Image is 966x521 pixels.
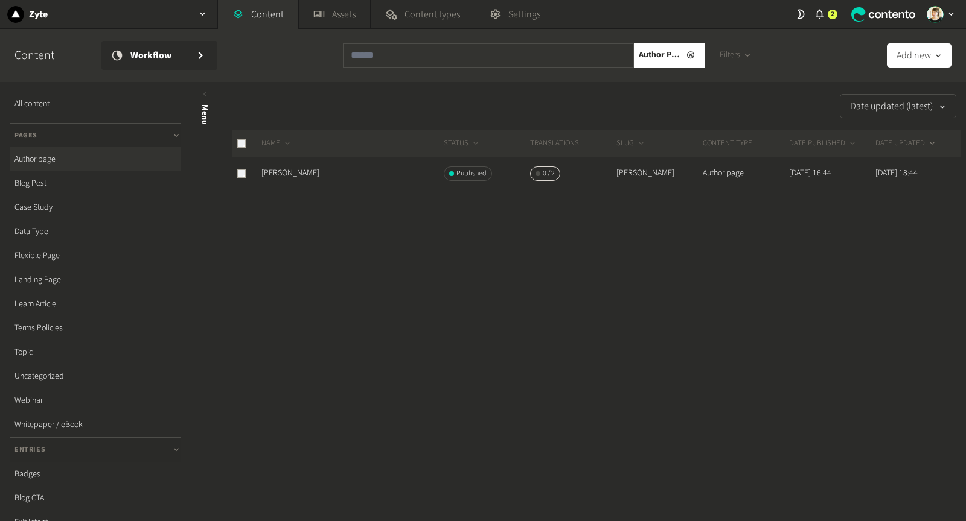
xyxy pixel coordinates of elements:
[720,49,740,62] span: Filters
[10,316,181,340] a: Terms Policies
[456,168,487,179] span: Published
[444,137,481,150] button: STATUS
[14,444,45,455] span: Entries
[840,94,956,118] button: Date updated (latest)
[14,46,82,65] h2: Content
[710,43,761,68] button: Filters
[789,137,857,150] button: DATE PUBLISHED
[543,168,555,179] span: 0 / 2
[10,147,181,171] a: Author page
[529,130,616,157] th: Translations
[10,462,181,486] a: Badges
[789,167,831,179] time: [DATE] 16:44
[130,48,186,63] span: Workflow
[927,6,944,23] img: Linda Giuliano
[405,7,460,22] span: Content types
[10,219,181,244] a: Data Type
[10,244,181,268] a: Flexible Page
[875,137,937,150] button: DATE UPDATED
[10,171,181,195] a: Blog Post
[10,412,181,437] a: Whitepaper / eBook
[10,340,181,364] a: Topic
[616,137,646,150] button: SLUG
[261,137,292,150] button: NAME
[101,41,217,70] a: Workflow
[508,7,540,22] span: Settings
[7,6,24,23] img: Zyte
[10,388,181,412] a: Webinar
[616,157,702,191] td: [PERSON_NAME]
[14,130,37,141] span: Pages
[10,268,181,292] a: Landing Page
[702,157,788,191] td: Author page
[10,292,181,316] a: Learn Article
[639,49,681,62] span: Author page
[831,9,834,20] span: 2
[10,195,181,219] a: Case Study
[875,167,918,179] time: [DATE] 18:44
[10,92,181,116] a: All content
[702,130,788,157] th: CONTENT TYPE
[199,104,211,125] span: Menu
[887,43,952,68] button: Add new
[10,364,181,388] a: Uncategorized
[29,7,48,22] h2: Zyte
[261,167,319,179] a: [PERSON_NAME]
[10,486,181,510] a: Blog CTA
